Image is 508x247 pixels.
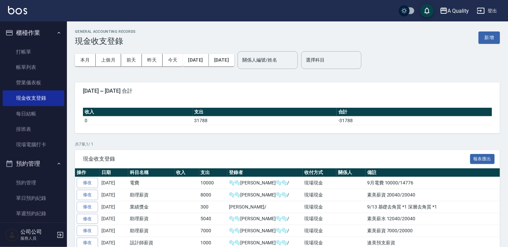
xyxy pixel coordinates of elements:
a: 新增 [479,34,500,40]
p: 共 7 筆, 1 / 1 [75,141,500,147]
button: save [420,4,434,17]
th: 收入 [175,168,199,177]
button: A Quality [437,4,472,18]
a: 現金收支登錄 [3,90,64,106]
td: 5040 [199,213,228,225]
td: 🫧🫧[PERSON_NAME]🫧🫧/ [227,213,303,225]
h5: 公司公司 [20,229,55,235]
div: A Quality [448,7,469,15]
span: 現金收支登錄 [83,156,470,162]
td: [PERSON_NAME]/ [227,201,303,213]
button: 上個月 [96,54,121,66]
td: 業績獎金 [128,201,175,213]
img: Logo [8,6,27,14]
a: 修改 [77,190,98,200]
button: 本月 [75,54,96,66]
td: 現場現金 [303,225,336,237]
a: 預約管理 [3,175,64,190]
td: [DATE] [100,213,128,225]
a: 排班表 [3,121,64,137]
a: 修改 [77,226,98,236]
th: 登錄者 [227,168,303,177]
button: 報表匯出 [470,154,495,164]
td: [DATE] [100,177,128,189]
h3: 現金收支登錄 [75,36,136,46]
button: 今天 [163,54,183,66]
th: 支出 [193,108,337,116]
th: 支出 [199,168,228,177]
th: 日期 [100,168,128,177]
a: 營業儀表板 [3,75,64,90]
button: 昨天 [142,54,163,66]
td: 10000 [199,177,228,189]
a: 帳單列表 [3,60,64,75]
td: 🫧🫧[PERSON_NAME]🫧🫧/ [227,189,303,201]
p: 服務人員 [20,235,55,241]
a: 修改 [77,178,98,188]
td: [DATE] [100,201,128,213]
td: 31788 [193,116,337,125]
span: [DATE] ~ [DATE] 合計 [83,88,492,94]
th: 收付方式 [303,168,336,177]
td: 現場現金 [303,177,336,189]
button: 預約管理 [3,155,64,172]
td: 現場現金 [303,213,336,225]
button: 櫃檯作業 [3,24,64,42]
td: 300 [199,201,228,213]
h2: GENERAL ACCOUNTING RECORDS [75,29,136,34]
a: 單日預約紀錄 [3,190,64,206]
a: 修改 [77,202,98,212]
button: [DATE] [209,54,234,66]
td: 助理薪資 [128,213,175,225]
button: 登出 [474,5,500,17]
a: 每日結帳 [3,106,64,121]
th: 科目名稱 [128,168,175,177]
td: [DATE] [100,189,128,201]
a: 現場電腦打卡 [3,137,64,152]
td: 助理薪資 [128,225,175,237]
td: -31788 [337,116,492,125]
a: 修改 [77,214,98,224]
img: Person [5,228,19,242]
a: 打帳單 [3,44,64,60]
button: [DATE] [183,54,208,66]
th: 合計 [337,108,492,116]
td: [DATE] [100,225,128,237]
th: 操作 [75,168,100,177]
td: 7000 [199,225,228,237]
td: 現場現金 [303,189,336,201]
td: 助理薪資 [128,189,175,201]
td: 🫧🫧[PERSON_NAME]🫧🫧/ [227,225,303,237]
td: 電費 [128,177,175,189]
td: 現場現金 [303,201,336,213]
td: 🫧🫧[PERSON_NAME]🫧🫧/ [227,177,303,189]
th: 關係人 [336,168,365,177]
button: 新增 [479,31,500,44]
button: 前天 [121,54,142,66]
td: 0 [83,116,193,125]
td: 8000 [199,189,228,201]
a: 報表匯出 [470,155,495,162]
th: 收入 [83,108,193,116]
a: 單週預約紀錄 [3,206,64,221]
